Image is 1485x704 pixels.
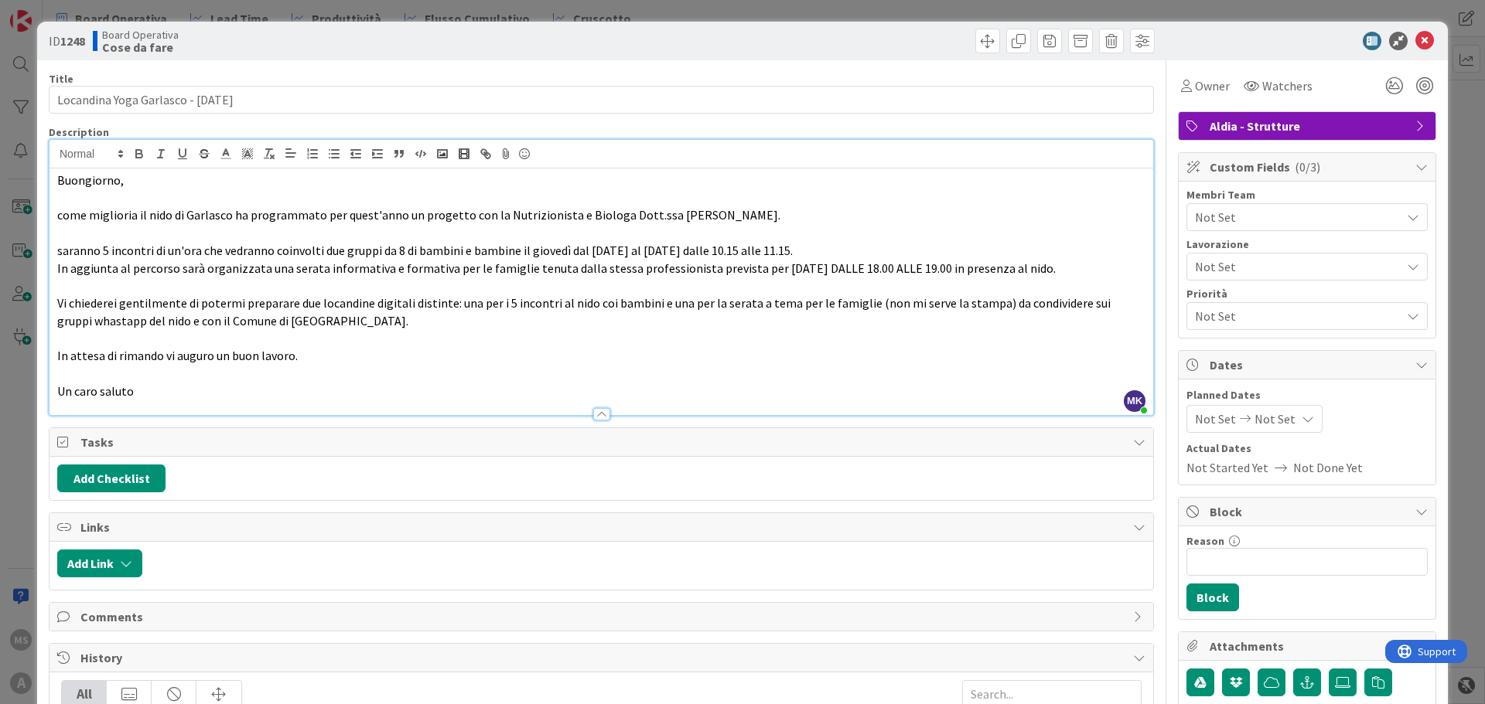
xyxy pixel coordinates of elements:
[1186,534,1224,548] label: Reason
[57,383,134,399] span: Un caro saluto
[49,125,109,139] span: Description
[1210,355,1408,374] span: Dates
[1210,637,1408,655] span: Attachments
[49,86,1154,114] input: type card name here...
[1186,458,1268,477] span: Not Started Yet
[1195,410,1236,428] span: Not Set
[1195,307,1401,325] span: Not Set
[1195,256,1393,277] span: Not Set
[1186,440,1428,457] span: Actual Dates
[1186,387,1428,403] span: Planned Dates
[102,41,179,53] b: Cose da fare
[1255,410,1296,428] span: Not Set
[1295,159,1320,175] span: ( 0/3 )
[57,260,1056,276] span: In aggiunta al percorso sarà organizzata una serata informativa e formativa per le famiglie tenut...
[1186,189,1428,200] div: Membri Team
[1186,288,1428,299] div: Priorità
[1186,239,1428,250] div: Lavorazione
[1210,117,1408,135] span: Aldia - Strutture
[1195,208,1401,226] span: Not Set
[102,29,179,41] span: Board Operativa
[57,243,793,258] span: saranno 5 incontri di un'ora che vedranno coinvolti due gruppi da 8 di bambini e bambine il giove...
[1210,502,1408,521] span: Block
[32,2,70,21] span: Support
[1262,77,1313,95] span: Watchers
[57,348,298,363] span: In attesa di rimando vi auguro un buon lavoro.
[1293,458,1363,477] span: Not Done Yet
[49,72,73,86] label: Title
[49,32,85,50] span: ID
[1195,77,1230,95] span: Owner
[1186,583,1239,611] button: Block
[57,549,142,577] button: Add Link
[57,464,166,492] button: Add Checklist
[1210,158,1408,176] span: Custom Fields
[80,607,1125,626] span: Comments
[80,518,1125,536] span: Links
[57,295,1113,328] span: Vi chiederei gentilmente di potermi preparare due locandine digitali distinte: una per i 5 incont...
[1124,390,1145,412] span: MK
[60,33,85,49] b: 1248
[80,648,1125,667] span: History
[57,172,124,188] span: Buongiorno,
[57,207,780,223] span: come miglioria il nido di Garlasco ha programmato per quest'anno un progetto con la Nutrizionista...
[80,433,1125,451] span: Tasks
